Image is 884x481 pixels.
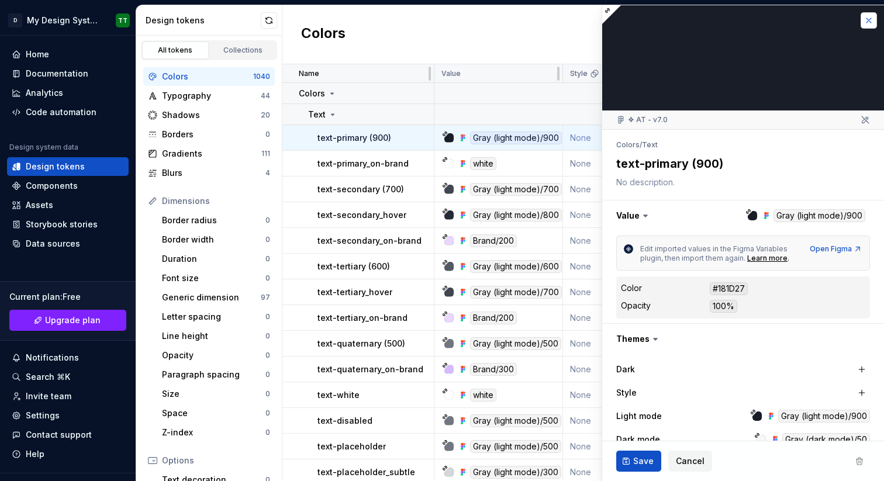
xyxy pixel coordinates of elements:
[616,387,637,399] label: Style
[146,46,205,55] div: All tokens
[747,254,788,263] a: Learn more
[782,433,870,446] div: Gray (dark mode)/50
[317,286,392,298] p: text-tertiary_hover
[470,234,517,247] div: Brand/200
[26,352,79,364] div: Notifications
[26,238,80,250] div: Data sources
[157,404,275,423] a: Space0
[26,371,70,383] div: Search ⌘K
[299,88,325,99] p: Colors
[317,466,415,478] p: text-placeholder_subtle
[470,132,562,144] div: Gray (light mode)/900
[7,45,129,64] a: Home
[616,451,661,472] button: Save
[470,363,517,376] div: Brand/300
[710,282,748,295] div: #181D27
[317,184,404,195] p: text-secondary (700)
[162,349,265,361] div: Opacity
[299,69,319,78] p: Name
[317,389,360,401] p: text-white
[157,230,275,249] a: Border width0
[676,455,705,467] span: Cancel
[563,151,692,177] td: None
[470,389,496,402] div: white
[470,466,561,479] div: Gray (light mode)/300
[162,388,265,400] div: Size
[118,16,127,25] div: TT
[7,445,129,463] button: Help
[7,215,129,234] a: Storybook stories
[470,260,562,273] div: Gray (light mode)/600
[143,67,275,86] a: Colors1040
[563,331,692,357] td: None
[788,254,789,262] span: .
[143,144,275,163] a: Gradients111
[265,254,270,264] div: 0
[570,69,588,78] p: Style
[7,368,129,386] button: Search ⌘K
[301,24,346,45] h2: Colors
[162,407,265,419] div: Space
[470,414,561,427] div: Gray (light mode)/500
[9,291,126,303] div: Current plan : Free
[470,312,517,324] div: Brand/200
[8,13,22,27] div: D
[317,415,372,427] p: text-disabled
[563,125,692,151] td: None
[157,327,275,345] a: Line height0
[253,72,270,81] div: 1040
[563,202,692,228] td: None
[261,149,270,158] div: 111
[265,370,270,379] div: 0
[633,455,654,467] span: Save
[810,244,862,254] div: Open Figma
[317,312,408,324] p: text-tertiary_on-brand
[162,369,265,380] div: Paragraph spacing
[441,69,461,78] p: Value
[563,434,692,459] td: None
[616,410,662,422] label: Light mode
[470,440,561,453] div: Gray (light mode)/500
[162,195,270,207] div: Dimensions
[214,46,272,55] div: Collections
[265,331,270,341] div: 0
[265,312,270,321] div: 0
[26,199,53,211] div: Assets
[7,103,129,122] a: Code automation
[640,244,789,262] span: Edit imported values in the Figma Variables plugin, then import them again.
[162,214,265,226] div: Border radius
[162,330,265,342] div: Line height
[563,305,692,331] td: None
[614,153,868,174] textarea: text-primary (900)
[317,441,386,452] p: text-placeholder
[640,140,642,149] li: /
[162,109,261,121] div: Shadows
[9,310,126,331] button: Upgrade plan
[7,348,129,367] button: Notifications
[26,448,44,460] div: Help
[2,8,133,33] button: DMy Design SystemTT
[563,254,692,279] td: None
[265,235,270,244] div: 0
[265,274,270,283] div: 0
[162,311,265,323] div: Letter spacing
[265,428,270,437] div: 0
[710,300,737,313] div: 100%
[143,106,275,124] a: Shadows20
[26,106,96,118] div: Code automation
[317,209,406,221] p: text-secondary_hover
[265,351,270,360] div: 0
[7,64,129,83] a: Documentation
[265,130,270,139] div: 0
[146,15,261,26] div: Design tokens
[162,148,261,160] div: Gradients
[642,140,658,149] li: Text
[7,84,129,102] a: Analytics
[26,219,98,230] div: Storybook stories
[162,427,265,438] div: Z-index
[162,71,253,82] div: Colors
[26,87,63,99] div: Analytics
[616,434,660,445] label: Dark mode
[143,86,275,105] a: Typography44
[470,209,562,222] div: Gray (light mode)/800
